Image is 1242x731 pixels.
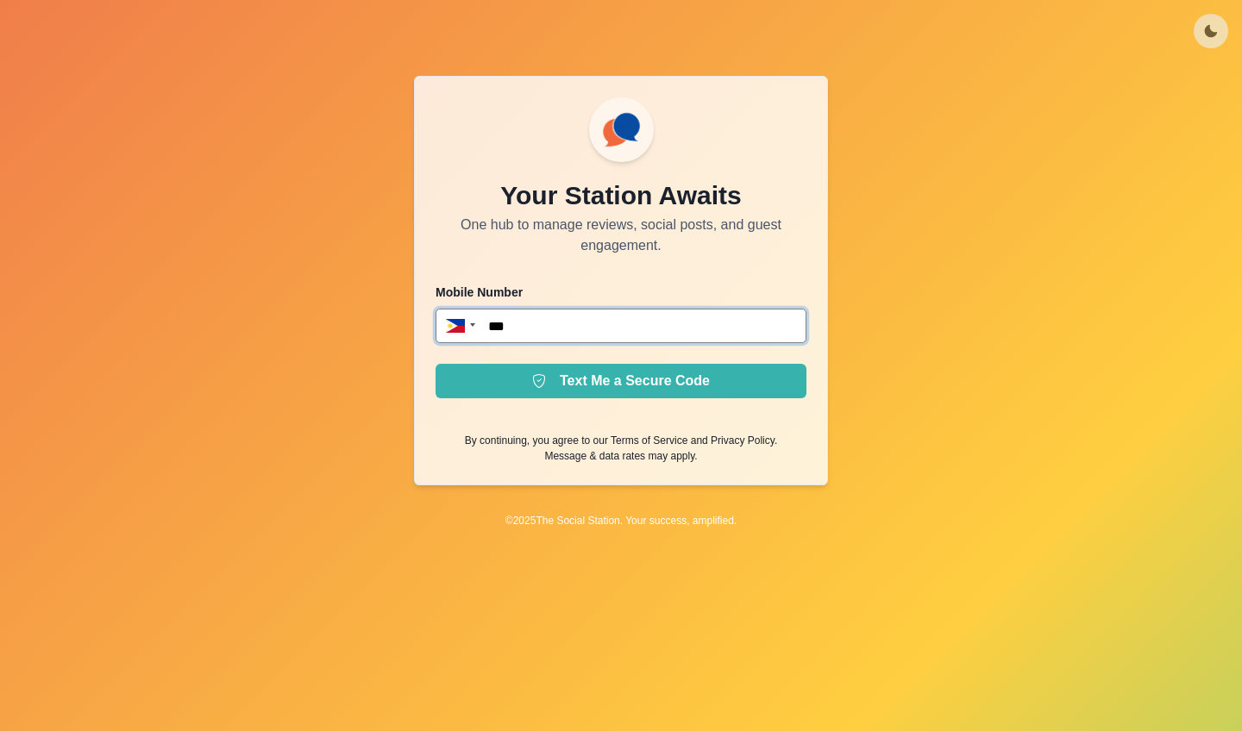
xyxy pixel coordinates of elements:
button: Toggle Mode [1194,14,1228,48]
a: Privacy Policy [711,434,775,447]
img: ssLogoSVG.f144a2481ffb055bcdd00c89108cbcb7.svg [596,104,647,155]
p: Your Station Awaits [500,176,741,215]
button: Text Me a Secure Code [436,364,806,398]
p: Message & data rates may apply. [544,448,697,464]
p: By continuing, you agree to our and . [465,433,777,448]
a: Terms of Service [611,434,687,447]
p: One hub to manage reviews, social posts, and guest engagement. [436,215,806,256]
p: Mobile Number [436,284,806,302]
div: Philippines: + 63 [436,309,480,343]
